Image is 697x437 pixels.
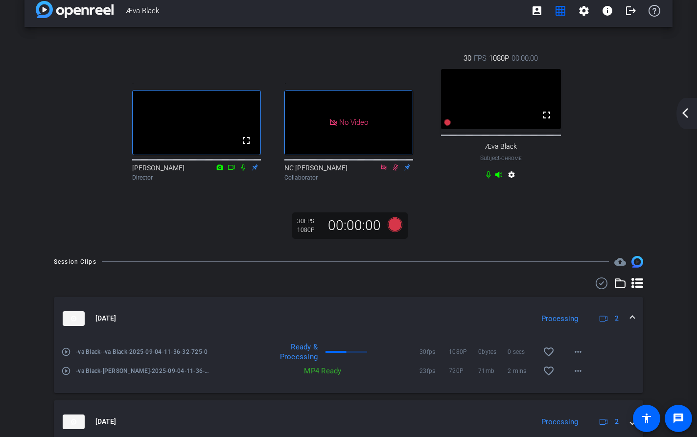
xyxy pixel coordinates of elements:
span: 30fps [419,347,449,357]
div: [PERSON_NAME] [132,163,261,182]
div: NC [PERSON_NAME] [284,163,413,182]
span: 30 [464,53,471,64]
mat-icon: cloud_upload [614,256,626,268]
mat-icon: more_horiz [572,346,584,358]
mat-icon: fullscreen [240,135,252,146]
span: 71mb [478,366,508,376]
div: 30 [297,217,322,225]
mat-icon: favorite_border [543,365,555,377]
span: 720P [449,366,478,376]
span: 2 mins [508,366,537,376]
mat-icon: more_horiz [572,365,584,377]
mat-icon: arrow_back_ios_new [679,107,691,119]
mat-icon: logout [625,5,637,17]
mat-icon: info [602,5,613,17]
span: -va Black-[PERSON_NAME]-2025-09-04-11-36-32-725-1 [76,366,210,376]
span: Destinations for your clips [614,256,626,268]
span: 1080P [449,347,478,357]
mat-icon: account_box [531,5,543,17]
div: thumb-nail[DATE]Processing2 [54,340,643,393]
div: Collaborator [284,173,413,182]
mat-icon: grid_on [555,5,566,17]
img: thumb-nail [63,311,85,326]
span: No Video [339,118,368,127]
span: 00:00:00 [511,53,538,64]
div: . [284,73,413,90]
div: 00:00:00 [322,217,387,234]
div: Director [132,173,261,182]
span: - [500,155,501,161]
span: 23fps [419,366,449,376]
span: FPS [474,53,487,64]
span: Æva Black [485,142,517,151]
img: thumb-nail [63,414,85,429]
span: Æva Black [126,1,525,21]
div: MP4 Ready [284,366,347,376]
div: . [132,73,261,90]
span: FPS [304,218,314,225]
mat-icon: favorite_border [543,346,555,358]
div: Processing [536,313,583,324]
img: app-logo [36,1,114,18]
mat-icon: play_circle_outline [61,347,71,357]
div: Session Clips [54,257,96,267]
div: 1080P [297,226,322,234]
span: 0 secs [508,347,537,357]
span: 0bytes [478,347,508,357]
mat-icon: accessibility [641,413,652,424]
span: [DATE] [95,416,116,427]
span: 2 [615,416,619,427]
mat-expansion-panel-header: thumb-nail[DATE]Processing2 [54,297,643,340]
div: Ready & Processing [260,342,323,362]
span: -va Black--va Black-2025-09-04-11-36-32-725-0 [76,347,210,357]
mat-icon: settings [506,171,517,183]
mat-icon: message [673,413,684,424]
div: Processing [536,416,583,428]
mat-icon: play_circle_outline [61,366,71,376]
span: Chrome [501,156,522,161]
span: [DATE] [95,313,116,323]
span: 1080P [489,53,509,64]
mat-icon: fullscreen [541,109,553,121]
mat-icon: settings [578,5,590,17]
span: 2 [615,313,619,323]
img: Session clips [631,256,643,268]
span: Subject [480,154,522,162]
